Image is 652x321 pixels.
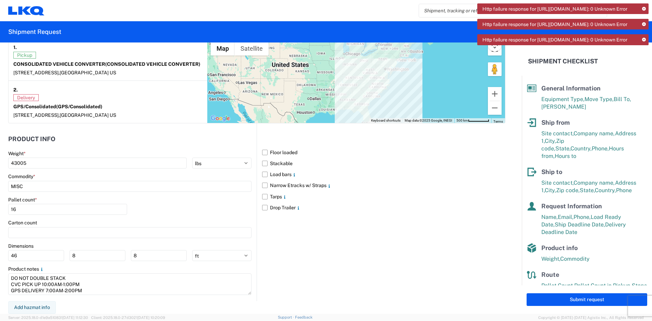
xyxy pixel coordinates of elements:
strong: 1. [13,43,17,52]
span: Name, [541,214,558,220]
a: Terms [493,120,503,123]
input: H [131,250,187,261]
span: [GEOGRAPHIC_DATA] US [60,70,116,75]
span: Map data ©2025 Google, INEGI [405,119,452,122]
span: Zip code, [556,187,580,194]
label: Stackable [262,158,505,169]
label: Drop Trailer [262,202,505,213]
span: Site contact, [541,130,574,137]
span: City, [545,187,556,194]
span: Country, [595,187,616,194]
span: [STREET_ADDRESS], [13,112,60,118]
input: W [70,250,125,261]
h2: Shipment Request [8,28,61,36]
button: Keyboard shortcuts [371,118,401,123]
span: State, [580,187,595,194]
span: Copyright © [DATE]-[DATE] Agistix Inc., All Rights Reserved [538,314,644,321]
span: Http failure response for [URL][DOMAIN_NAME]: 0 Unknown Error [482,6,627,12]
span: Pickup [13,52,36,59]
span: Commodity [560,256,590,262]
span: General Information [541,85,601,92]
button: Map Scale: 500 km per 58 pixels [454,118,491,123]
label: Commodity [8,173,35,180]
label: Floor loaded [262,147,505,158]
span: Delivery [13,94,39,101]
span: Ship to [541,168,562,175]
label: Narrow Etracks w/ Straps [262,180,505,191]
label: Load bars [262,169,505,180]
label: Tarps [262,191,505,202]
span: Bill To, [614,96,631,102]
h2: Shipment Checklist [528,57,598,65]
span: Pallet Count, [541,282,574,289]
button: Add hazmat info [8,301,56,314]
span: Pallet Count in Pickup Stops equals Pallet Count in delivery stops [541,282,647,296]
span: Company name, [574,180,615,186]
span: Phone, [574,214,591,220]
span: [STREET_ADDRESS], [13,70,60,75]
button: Zoom out [488,101,502,115]
span: Ship from [541,119,570,126]
span: State, [555,145,570,152]
label: Pallet count [8,197,37,203]
button: Zoom in [488,87,502,101]
span: [GEOGRAPHIC_DATA] US [60,112,116,118]
strong: CONSOLIDATED VEHICLE CONVERTER [13,61,200,67]
span: [PERSON_NAME] [541,103,586,110]
button: Submit request [527,293,647,306]
span: (GPS/Consolidated) [56,104,102,109]
label: Product notes [8,266,45,272]
span: Phone, [592,145,609,152]
span: Country, [570,145,592,152]
span: [DATE] 10:20:09 [137,316,165,320]
a: Feedback [295,315,312,319]
img: Google [209,114,232,123]
label: Weight [8,150,26,157]
h2: Product Info [8,136,56,143]
span: (CONSOLIDATED VEHICLE CONVERTER) [105,61,200,67]
span: Weight, [541,256,560,262]
strong: GPS/Consolidated [13,104,102,109]
span: 500 km [456,119,468,122]
label: Carton count [8,220,37,226]
label: Dimensions [8,243,34,249]
span: Request Information [541,202,602,210]
a: Open this area in Google Maps (opens a new window) [209,114,232,123]
strong: 2. [13,86,18,94]
input: L [8,250,64,261]
span: Server: 2025.18.0-d1e9a510831 [8,316,88,320]
input: Shipment, tracking or reference number [419,4,596,17]
span: Move Type, [585,96,614,102]
span: Route [541,271,559,278]
button: Drag Pegman onto the map to open Street View [488,62,502,76]
span: [DATE] 11:12:30 [62,316,88,320]
span: Client: 2025.18.0-27d3021 [91,316,165,320]
button: Show street map [211,42,235,55]
span: Email, [558,214,574,220]
button: Show satellite imagery [235,42,269,55]
span: City, [545,138,556,144]
span: Company name, [574,130,615,137]
span: Phone [616,187,632,194]
a: Support [278,315,295,319]
span: Http failure response for [URL][DOMAIN_NAME]: 0 Unknown Error [482,37,627,43]
span: Http failure response for [URL][DOMAIN_NAME]: 0 Unknown Error [482,21,627,27]
span: Product info [541,244,578,251]
span: Site contact, [541,180,574,186]
span: Ship Deadline Date, [555,221,605,228]
span: Hours to [555,153,576,159]
span: Equipment Type, [541,96,585,102]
